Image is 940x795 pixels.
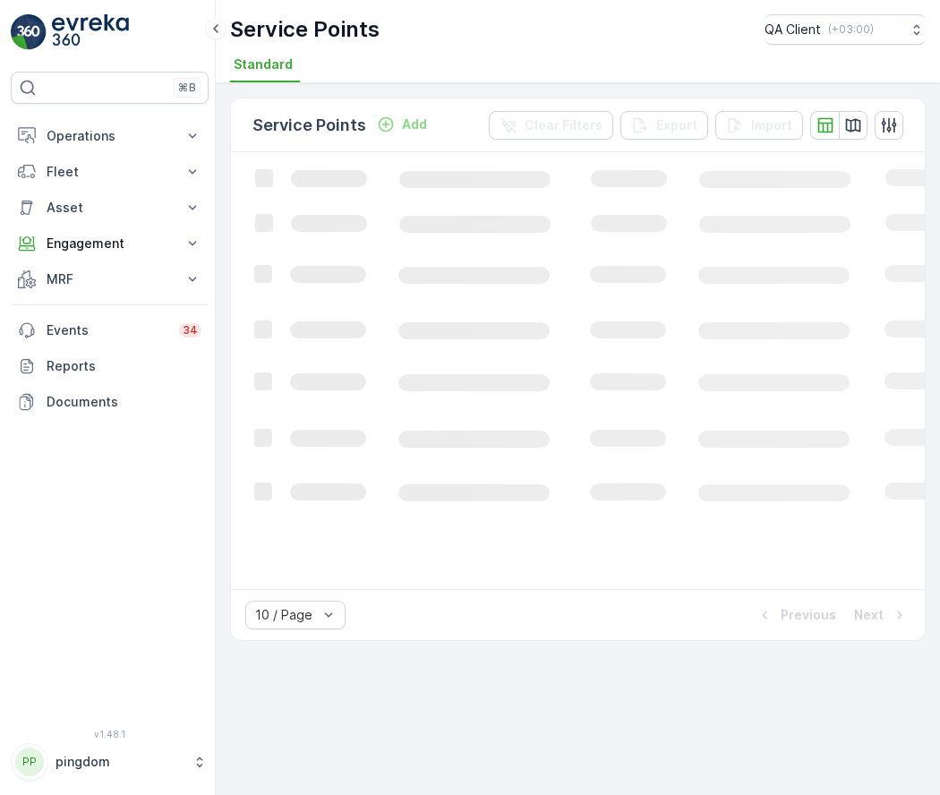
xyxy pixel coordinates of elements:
[52,14,129,50] img: logo_light-DOdMpM7g.png
[11,190,209,226] button: Asset
[183,323,198,338] p: 34
[11,384,209,420] a: Documents
[252,113,366,138] p: Service Points
[370,114,434,135] button: Add
[852,604,910,626] button: Next
[47,393,201,411] p: Documents
[11,14,47,50] img: logo
[11,312,209,348] a: Events34
[781,606,836,624] p: Previous
[751,116,792,134] p: Import
[11,154,209,190] button: Fleet
[525,116,602,134] p: Clear Filters
[11,729,209,739] span: v 1.48.1
[402,115,427,133] p: Add
[765,21,821,38] p: QA Client
[56,753,184,771] p: pingdom
[11,261,209,297] button: MRF
[656,116,697,134] p: Export
[47,321,168,339] p: Events
[47,270,173,288] p: MRF
[178,81,196,95] p: ⌘B
[620,111,708,140] button: Export
[11,743,209,781] button: PPpingdom
[234,56,293,73] span: Standard
[11,348,209,384] a: Reports
[828,22,874,37] p: ( +03:00 )
[765,14,926,45] button: QA Client(+03:00)
[230,15,380,44] p: Service Points
[47,163,173,181] p: Fleet
[47,235,173,252] p: Engagement
[11,118,209,154] button: Operations
[11,226,209,261] button: Engagement
[489,111,613,140] button: Clear Filters
[47,127,173,145] p: Operations
[15,748,44,776] div: PP
[47,357,201,375] p: Reports
[854,606,884,624] p: Next
[715,111,803,140] button: Import
[754,604,838,626] button: Previous
[47,199,173,217] p: Asset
